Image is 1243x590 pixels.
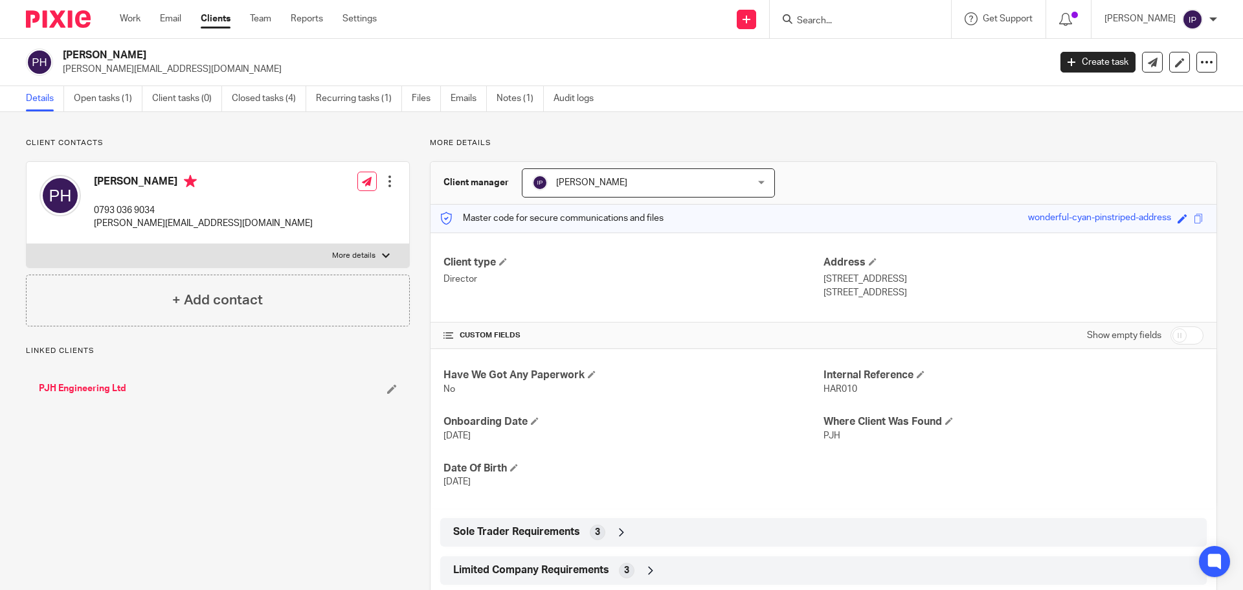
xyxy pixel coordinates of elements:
[332,251,375,261] p: More details
[316,86,402,111] a: Recurring tasks (1)
[184,175,197,188] i: Primary
[26,49,53,76] img: svg%3E
[796,16,912,27] input: Search
[556,178,627,187] span: [PERSON_NAME]
[823,273,1204,286] p: [STREET_ADDRESS]
[1028,211,1171,226] div: wonderful-cyan-pinstriped-address
[1182,9,1203,30] img: svg%3E
[63,49,845,62] h2: [PERSON_NAME]
[152,86,222,111] a: Client tasks (0)
[94,217,313,230] p: [PERSON_NAME][EMAIL_ADDRESS][DOMAIN_NAME]
[443,176,509,189] h3: Client manager
[160,12,181,25] a: Email
[443,385,455,394] span: No
[1060,52,1136,73] a: Create task
[443,330,823,341] h4: CUSTOM FIELDS
[443,462,823,475] h4: Date Of Birth
[443,431,471,440] span: [DATE]
[624,564,629,577] span: 3
[823,385,857,394] span: HAR010
[443,256,823,269] h4: Client type
[26,86,64,111] a: Details
[39,382,126,395] a: PJH Engineering Ltd
[201,12,230,25] a: Clients
[443,415,823,429] h4: Onboarding Date
[554,86,603,111] a: Audit logs
[26,10,91,28] img: Pixie
[39,175,81,216] img: svg%3E
[823,415,1204,429] h4: Where Client Was Found
[94,204,313,217] p: 0793 036 9034
[823,256,1204,269] h4: Address
[26,138,410,148] p: Client contacts
[497,86,544,111] a: Notes (1)
[443,477,471,486] span: [DATE]
[26,346,410,356] p: Linked clients
[451,86,487,111] a: Emails
[74,86,142,111] a: Open tasks (1)
[440,212,664,225] p: Master code for secure communications and files
[453,525,580,539] span: Sole Trader Requirements
[823,369,1204,382] h4: Internal Reference
[1087,329,1161,342] label: Show empty fields
[172,290,263,310] h4: + Add contact
[595,526,600,539] span: 3
[291,12,323,25] a: Reports
[342,12,377,25] a: Settings
[823,431,840,440] span: PJH
[983,14,1033,23] span: Get Support
[120,12,140,25] a: Work
[1104,12,1176,25] p: [PERSON_NAME]
[232,86,306,111] a: Closed tasks (4)
[63,63,1041,76] p: [PERSON_NAME][EMAIL_ADDRESS][DOMAIN_NAME]
[94,175,313,191] h4: [PERSON_NAME]
[250,12,271,25] a: Team
[412,86,441,111] a: Files
[823,286,1204,299] p: [STREET_ADDRESS]
[430,138,1217,148] p: More details
[532,175,548,190] img: svg%3E
[443,273,823,286] p: Director
[443,369,823,382] h4: Have We Got Any Paperwork
[453,563,609,577] span: Limited Company Requirements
